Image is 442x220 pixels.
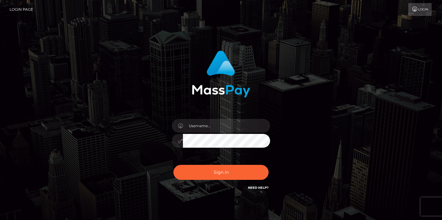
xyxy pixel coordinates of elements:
[10,3,33,16] a: Login Page
[183,119,270,133] input: Username...
[173,165,269,180] button: Sign in
[248,186,269,190] a: Need Help?
[408,3,432,16] a: Login
[192,51,250,97] img: MassPay Login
